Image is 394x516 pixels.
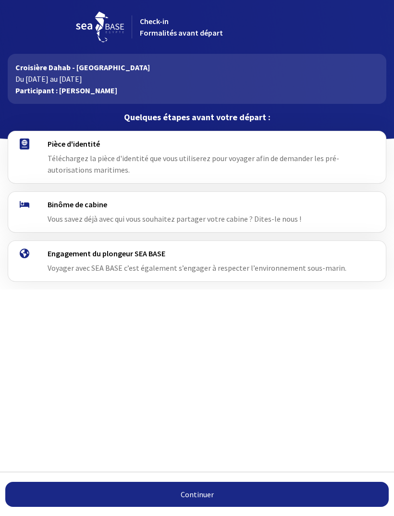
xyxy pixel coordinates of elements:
[20,249,29,258] img: engagement.svg
[48,153,339,175] span: Téléchargez la pièce d'identité que vous utiliserez pour voyager afin de demander les pré-autoris...
[15,62,379,73] p: Croisière Dahab - [GEOGRAPHIC_DATA]
[48,139,354,149] h4: Pièce d'identité
[48,249,354,258] h4: Engagement du plongeur SEA BASE
[48,263,346,273] span: Voyager avec SEA BASE c’est également s’engager à respecter l’environnement sous-marin.
[20,138,29,150] img: passport.svg
[76,12,124,42] img: logo_seabase.svg
[20,201,29,208] img: binome.svg
[48,200,354,209] h4: Binôme de cabine
[15,73,379,85] p: Du [DATE] au [DATE]
[15,85,379,96] p: Participant : [PERSON_NAME]
[5,482,389,507] a: Continuer
[140,16,223,38] span: Check-in Formalités avant départ
[8,112,386,123] p: Quelques étapes avant votre départ :
[48,214,301,224] span: Vous savez déjà avec qui vous souhaitez partager votre cabine ? Dites-le nous !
